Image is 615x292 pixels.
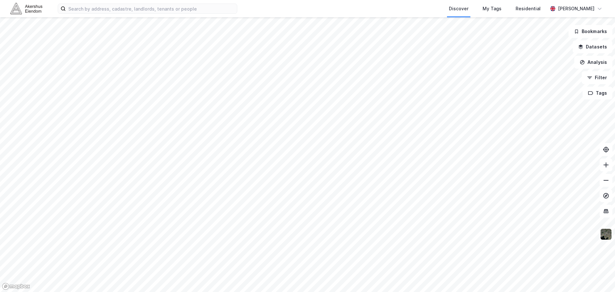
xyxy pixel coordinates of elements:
img: 9k= [600,228,612,240]
button: Filter [582,71,612,84]
a: Mapbox homepage [2,283,30,290]
div: My Tags [483,5,501,13]
div: Residential [516,5,541,13]
img: akershus-eiendom-logo.9091f326c980b4bce74ccdd9f866810c.svg [10,3,42,14]
div: Discover [449,5,468,13]
iframe: Chat Widget [583,261,615,292]
button: Datasets [573,40,612,53]
button: Tags [583,87,612,99]
div: [PERSON_NAME] [558,5,594,13]
button: Bookmarks [569,25,612,38]
button: Analysis [574,56,612,69]
input: Search by address, cadastre, landlords, tenants or people [66,4,237,13]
